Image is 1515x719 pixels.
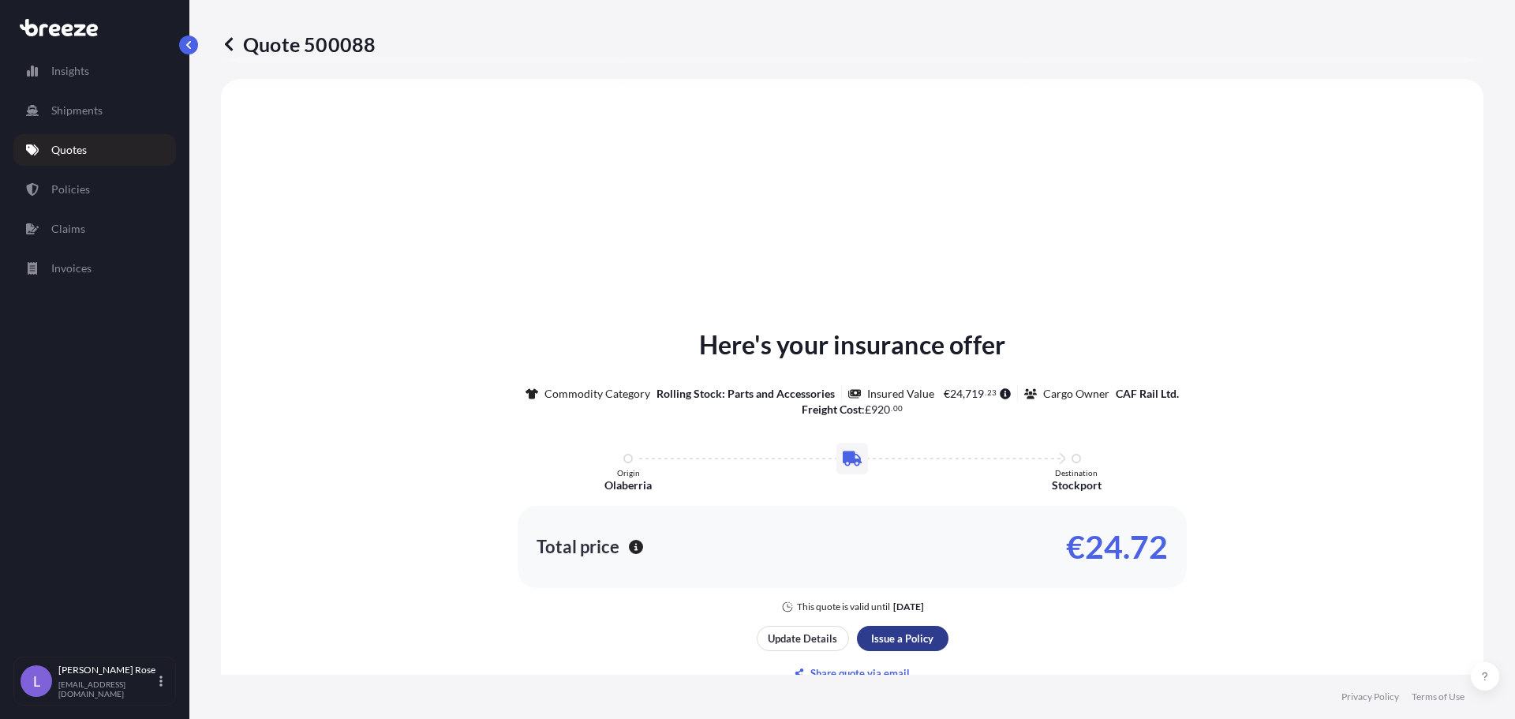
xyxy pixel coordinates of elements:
[768,631,837,646] p: Update Details
[51,103,103,118] p: Shipments
[13,55,176,87] a: Insights
[802,402,903,418] p: :
[1116,386,1179,402] p: CAF Rail Ltd.
[965,388,984,399] span: 719
[1043,386,1109,402] p: Cargo Owner
[1066,534,1168,560] p: €24.72
[893,601,924,613] p: [DATE]
[757,626,849,651] button: Update Details
[944,388,950,399] span: €
[51,221,85,237] p: Claims
[1052,477,1102,493] p: Stockport
[13,213,176,245] a: Claims
[617,468,640,477] p: Origin
[537,539,619,555] p: Total price
[221,32,376,57] p: Quote 500088
[58,664,156,676] p: [PERSON_NAME] Rose
[656,386,835,402] p: Rolling Stock: Parts and Accessories
[985,390,986,395] span: .
[51,142,87,158] p: Quotes
[810,665,910,681] p: Share quote via email
[544,386,650,402] p: Commodity Category
[604,477,652,493] p: Olaberria
[699,326,1005,364] p: Here's your insurance offer
[802,403,862,416] b: Freight Cost
[871,404,890,415] span: 920
[757,661,948,686] button: Share quote via email
[987,390,997,395] span: 23
[857,626,948,651] button: Issue a Policy
[58,680,156,698] p: [EMAIL_ADDRESS][DOMAIN_NAME]
[51,182,90,197] p: Policies
[867,386,934,402] p: Insured Value
[51,63,89,79] p: Insights
[797,601,890,613] p: This quote is valid until
[893,406,903,411] span: 00
[950,388,963,399] span: 24
[13,174,176,205] a: Policies
[13,95,176,126] a: Shipments
[1341,691,1399,703] a: Privacy Policy
[871,631,933,646] p: Issue a Policy
[13,253,176,284] a: Invoices
[33,673,40,689] span: L
[865,404,871,415] span: £
[963,388,965,399] span: ,
[891,406,892,411] span: .
[1412,691,1464,703] a: Terms of Use
[13,134,176,166] a: Quotes
[1055,468,1098,477] p: Destination
[51,260,92,276] p: Invoices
